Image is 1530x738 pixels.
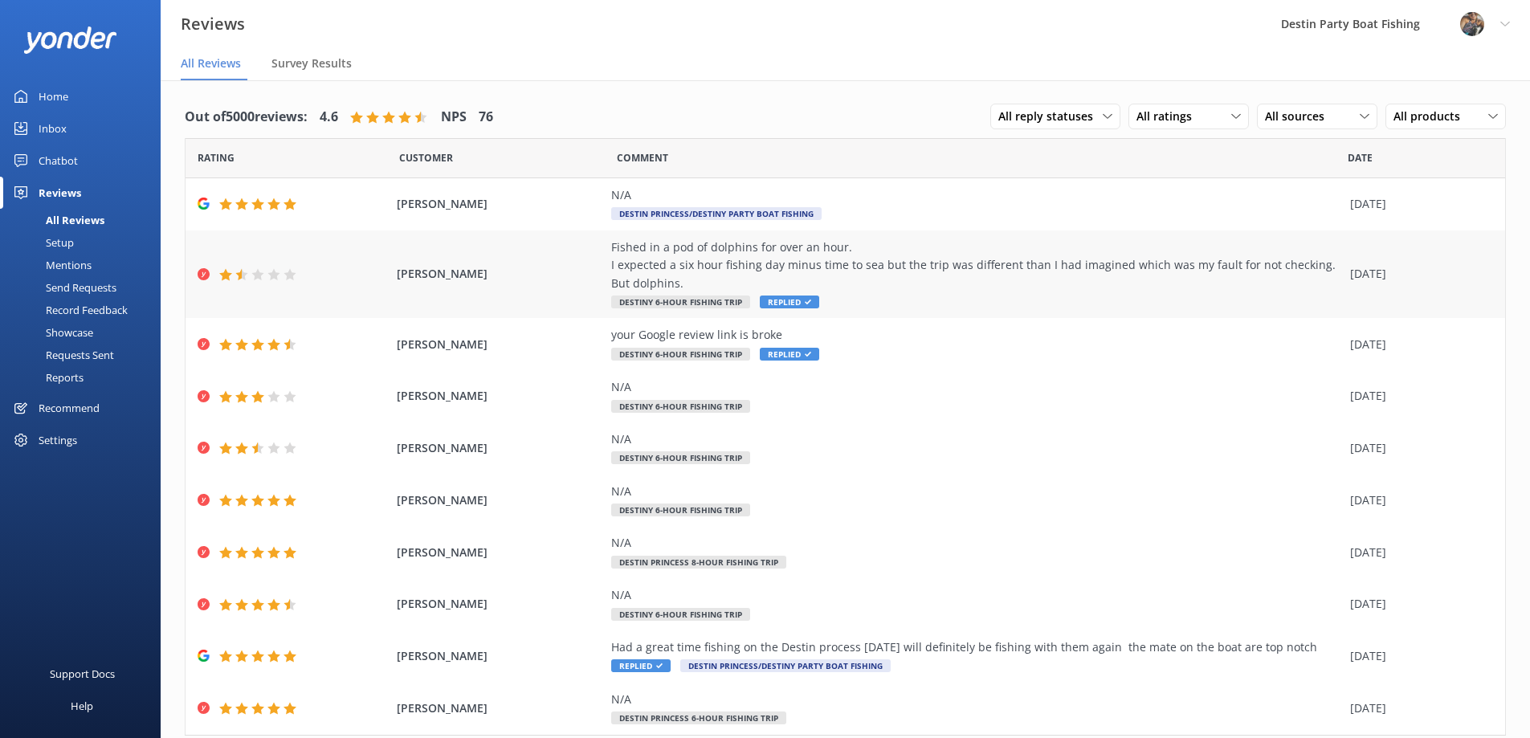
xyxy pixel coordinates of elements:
span: Replied [760,348,819,361]
span: [PERSON_NAME] [397,647,604,665]
div: N/A [611,378,1342,396]
div: [DATE] [1350,195,1485,213]
div: Record Feedback [10,299,128,321]
span: Destiny 6-Hour Fishing Trip [611,348,750,361]
div: [DATE] [1350,595,1485,613]
img: 250-1666038197.jpg [1460,12,1484,36]
span: [PERSON_NAME] [397,595,604,613]
span: All products [1393,108,1470,125]
span: All sources [1265,108,1334,125]
div: [DATE] [1350,647,1485,665]
div: Settings [39,424,77,456]
img: yonder-white-logo.png [24,27,116,53]
a: Reports [10,366,161,389]
span: [PERSON_NAME] [397,491,604,509]
div: All Reviews [10,209,104,231]
div: N/A [611,586,1342,604]
a: Mentions [10,254,161,276]
div: Home [39,80,68,112]
a: Record Feedback [10,299,161,321]
div: N/A [611,534,1342,552]
span: [PERSON_NAME] [397,387,604,405]
div: Help [71,690,93,722]
h4: Out of 5000 reviews: [185,107,308,128]
span: Destin Princess/Destiny Party Boat Fishing [680,659,891,672]
a: Showcase [10,321,161,344]
div: your Google review link is broke [611,326,1342,344]
span: All Reviews [181,55,241,71]
span: [PERSON_NAME] [397,699,604,717]
div: Send Requests [10,276,116,299]
span: Destiny 6-Hour Fishing Trip [611,400,750,413]
div: Reviews [39,177,81,209]
div: N/A [611,483,1342,500]
span: [PERSON_NAME] [397,544,604,561]
span: Destiny 6-Hour Fishing Trip [611,504,750,516]
span: [PERSON_NAME] [397,195,604,213]
span: All ratings [1136,108,1202,125]
span: Destiny 6-Hour Fishing Trip [611,451,750,464]
div: [DATE] [1350,491,1485,509]
div: Mentions [10,254,92,276]
div: Had a great time fishing on the Destin process [DATE] will definitely be fishing with them again ... [611,638,1342,656]
div: Inbox [39,112,67,145]
span: Destin Princess 8-Hour Fishing Trip [611,556,786,569]
div: N/A [611,691,1342,708]
h4: 4.6 [320,107,338,128]
div: [DATE] [1350,387,1485,405]
span: Date [399,150,453,165]
div: Reports [10,366,84,389]
div: N/A [611,430,1342,448]
span: Survey Results [271,55,352,71]
a: All Reviews [10,209,161,231]
span: [PERSON_NAME] [397,439,604,457]
h4: NPS [441,107,467,128]
span: Destin Princess/Destiny Party Boat Fishing [611,207,822,220]
a: Requests Sent [10,344,161,366]
div: Showcase [10,321,93,344]
div: Requests Sent [10,344,114,366]
div: [DATE] [1350,699,1485,717]
a: Send Requests [10,276,161,299]
a: Setup [10,231,161,254]
div: [DATE] [1350,439,1485,457]
h3: Reviews [181,11,245,37]
div: [DATE] [1350,544,1485,561]
div: Fished in a pod of dolphins for over an hour. I expected a six hour fishing day minus time to sea... [611,239,1342,292]
div: Chatbot [39,145,78,177]
span: [PERSON_NAME] [397,336,604,353]
span: Replied [760,296,819,308]
h4: 76 [479,107,493,128]
span: Destiny 6-Hour Fishing Trip [611,608,750,621]
div: [DATE] [1350,336,1485,353]
span: Destiny 6-Hour Fishing Trip [611,296,750,308]
span: All reply statuses [998,108,1103,125]
div: N/A [611,186,1342,204]
span: Destin Princess 6-Hour Fishing Trip [611,711,786,724]
div: Support Docs [50,658,115,690]
div: Setup [10,231,74,254]
span: Replied [611,659,671,672]
div: Recommend [39,392,100,424]
span: [PERSON_NAME] [397,265,604,283]
div: [DATE] [1350,265,1485,283]
span: Date [1348,150,1373,165]
span: Date [198,150,235,165]
span: Question [617,150,668,165]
